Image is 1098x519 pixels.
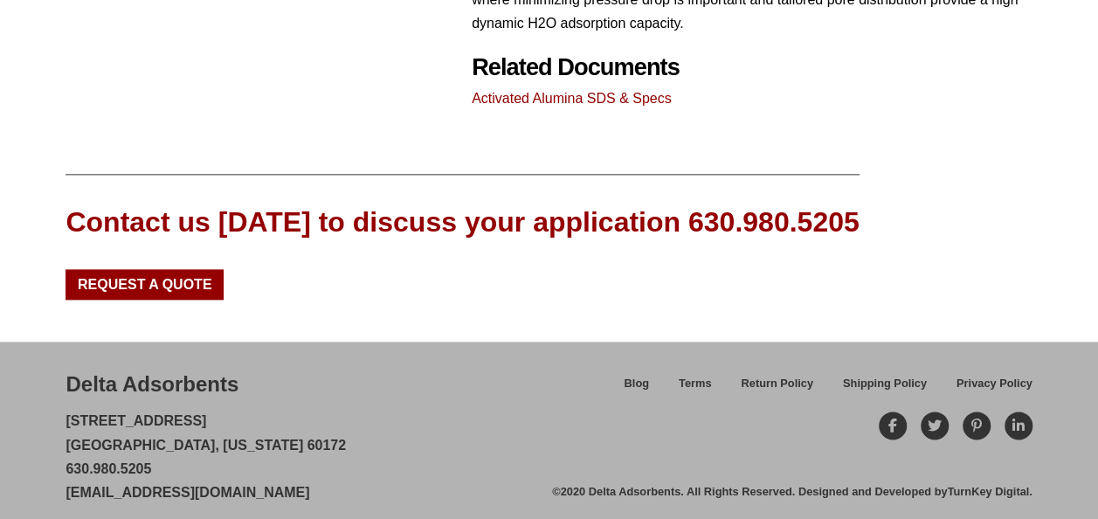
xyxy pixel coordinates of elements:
span: Privacy Policy [956,378,1032,390]
div: Delta Adsorbents [66,370,238,399]
div: Contact us [DATE] to discuss your application 630.980.5205 [66,203,859,242]
a: TurnKey Digital [947,485,1029,498]
a: Activated Alumina SDS & Specs [472,91,672,106]
a: Blog [609,374,663,405]
a: Terms [664,374,726,405]
span: Shipping Policy [843,378,927,390]
span: Return Policy [741,378,813,390]
p: [STREET_ADDRESS] [GEOGRAPHIC_DATA], [US_STATE] 60172 630.980.5205 [66,409,346,504]
a: Privacy Policy [942,374,1032,405]
a: Request a Quote [66,269,224,299]
a: [EMAIL_ADDRESS][DOMAIN_NAME] [66,485,309,500]
span: Blog [624,378,648,390]
a: Return Policy [726,374,828,405]
a: Shipping Policy [828,374,942,405]
span: Terms [679,378,711,390]
span: Request a Quote [78,278,212,292]
div: ©2020 Delta Adsorbents. All Rights Reserved. Designed and Developed by . [552,484,1032,500]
